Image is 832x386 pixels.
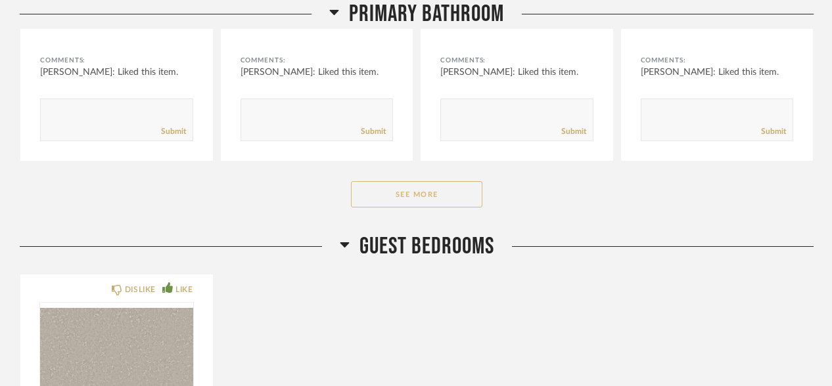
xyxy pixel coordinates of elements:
[125,283,156,296] div: DISLIKE
[175,283,193,296] div: LIKE
[40,54,193,67] div: Comments:
[761,126,786,137] a: Submit
[40,66,193,79] div: [PERSON_NAME]: Liked this item.
[641,54,794,67] div: Comments:
[361,126,386,137] a: Submit
[359,232,494,261] span: Guest Bedrooms
[561,126,586,137] a: Submit
[241,66,394,79] div: [PERSON_NAME]: Liked this item.
[241,54,394,67] div: Comments:
[440,66,593,79] div: [PERSON_NAME]: Liked this item.
[440,54,593,67] div: Comments:
[161,126,186,137] a: Submit
[351,181,482,207] button: See More
[641,66,794,79] div: [PERSON_NAME]: Liked this item.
